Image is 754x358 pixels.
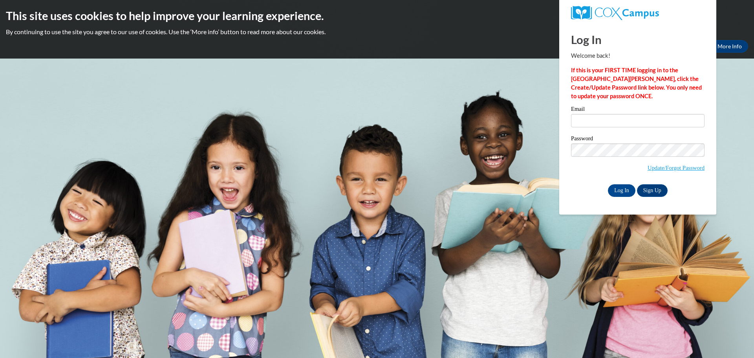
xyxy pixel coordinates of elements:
strong: If this is your FIRST TIME logging in to the [GEOGRAPHIC_DATA][PERSON_NAME], click the Create/Upd... [571,67,702,99]
p: By continuing to use the site you agree to our use of cookies. Use the ‘More info’ button to read... [6,28,748,36]
label: Email [571,106,705,114]
a: Update/Forgot Password [648,165,705,171]
a: More Info [711,40,748,53]
p: Welcome back! [571,51,705,60]
h1: Log In [571,31,705,48]
label: Password [571,136,705,143]
input: Log In [608,184,635,197]
a: COX Campus [571,6,705,20]
h2: This site uses cookies to help improve your learning experience. [6,8,748,24]
img: COX Campus [571,6,659,20]
a: Sign Up [637,184,668,197]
